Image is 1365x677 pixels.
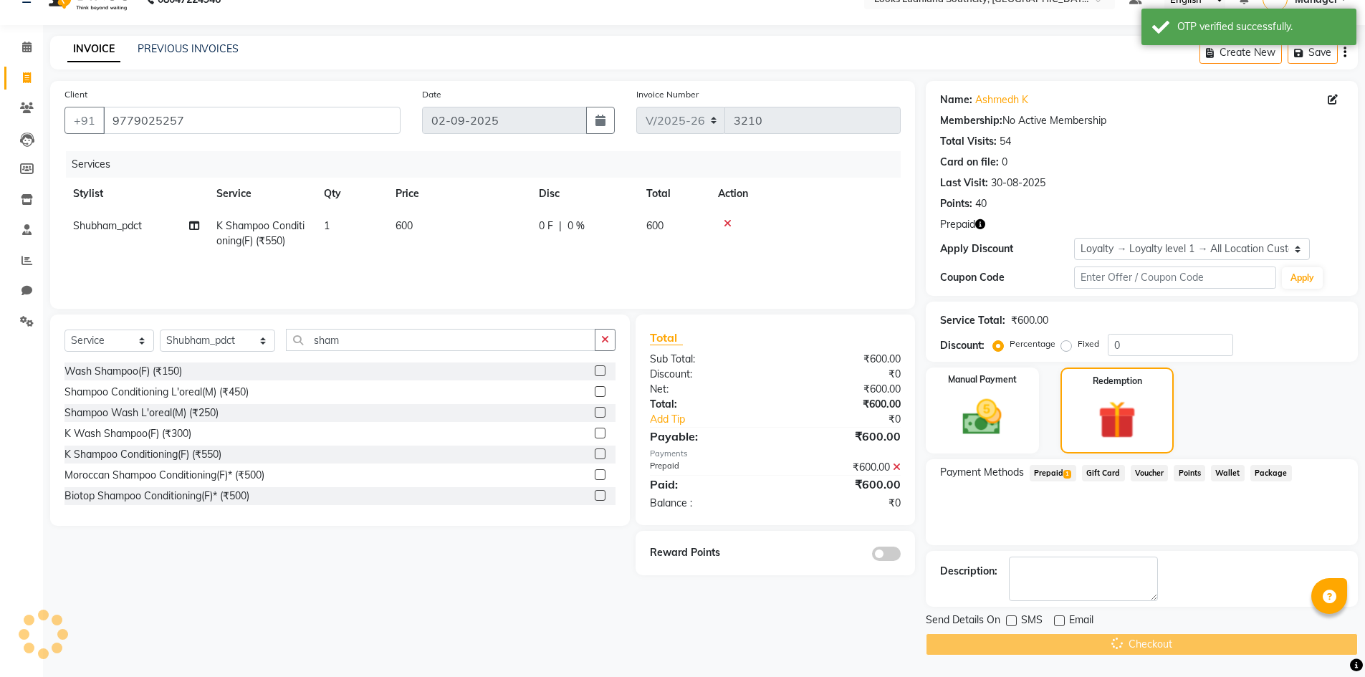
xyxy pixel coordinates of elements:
[64,489,249,504] div: Biotop Shampoo Conditioning(F)* (₹500)
[639,428,775,445] div: Payable:
[324,219,330,232] span: 1
[940,241,1075,256] div: Apply Discount
[1000,134,1011,149] div: 54
[1069,613,1093,630] span: Email
[64,468,264,483] div: Moroccan Shampoo Conditioning(F)* (₹500)
[1131,465,1169,481] span: Voucher
[940,176,988,191] div: Last Visit:
[709,178,901,210] th: Action
[639,397,775,412] div: Total:
[64,364,182,379] div: Wash Shampoo(F) (₹150)
[926,613,1000,630] span: Send Details On
[1063,470,1071,479] span: 1
[64,447,221,462] div: K Shampoo Conditioning(F) (₹550)
[798,412,911,427] div: ₹0
[775,367,911,382] div: ₹0
[1199,42,1282,64] button: Create New
[638,178,709,210] th: Total
[775,352,911,367] div: ₹600.00
[948,373,1017,386] label: Manual Payment
[66,151,911,178] div: Services
[1010,337,1055,350] label: Percentage
[940,113,1002,128] div: Membership:
[64,88,87,101] label: Client
[1030,465,1076,481] span: Prepaid
[64,426,191,441] div: K Wash Shampoo(F) (₹300)
[940,564,997,579] div: Description:
[940,270,1075,285] div: Coupon Code
[1174,465,1205,481] span: Points
[940,217,975,232] span: Prepaid
[991,176,1045,191] div: 30-08-2025
[1086,396,1148,443] img: _gift.svg
[1011,313,1048,328] div: ₹600.00
[1002,155,1007,170] div: 0
[650,448,900,460] div: Payments
[64,107,105,134] button: +91
[775,428,911,445] div: ₹600.00
[1082,465,1125,481] span: Gift Card
[315,178,387,210] th: Qty
[775,496,911,511] div: ₹0
[559,219,562,234] span: |
[639,476,775,493] div: Paid:
[639,545,775,561] div: Reward Points
[396,219,413,232] span: 600
[636,88,699,101] label: Invoice Number
[1250,465,1292,481] span: Package
[775,382,911,397] div: ₹600.00
[775,397,911,412] div: ₹600.00
[940,465,1024,480] span: Payment Methods
[940,313,1005,328] div: Service Total:
[940,196,972,211] div: Points:
[1177,19,1346,34] div: OTP verified successfully.
[646,219,664,232] span: 600
[1288,42,1338,64] button: Save
[1021,613,1043,630] span: SMS
[422,88,441,101] label: Date
[1211,465,1245,481] span: Wallet
[775,476,911,493] div: ₹600.00
[387,178,530,210] th: Price
[940,113,1344,128] div: No Active Membership
[639,352,775,367] div: Sub Total:
[103,107,401,134] input: Search by Name/Mobile/Email/Code
[639,412,798,427] a: Add Tip
[64,405,219,421] div: Shampoo Wash L'oreal(M) (₹250)
[639,382,775,397] div: Net:
[975,196,987,211] div: 40
[64,178,208,210] th: Stylist
[64,385,249,400] div: Shampoo Conditioning L'oreal(M) (₹450)
[639,460,775,475] div: Prepaid
[975,92,1028,107] a: Ashmedh K
[940,92,972,107] div: Name:
[1078,337,1099,350] label: Fixed
[775,460,911,475] div: ₹600.00
[1074,267,1276,289] input: Enter Offer / Coupon Code
[639,367,775,382] div: Discount:
[216,219,305,247] span: K Shampoo Conditioning(F) (₹550)
[940,338,985,353] div: Discount:
[650,330,683,345] span: Total
[639,496,775,511] div: Balance :
[1093,375,1142,388] label: Redemption
[530,178,638,210] th: Disc
[940,155,999,170] div: Card on file:
[286,329,595,351] input: Search or Scan
[73,219,142,232] span: Shubham_pdct
[950,395,1014,440] img: _cash.svg
[138,42,239,55] a: PREVIOUS INVOICES
[539,219,553,234] span: 0 F
[1282,267,1323,289] button: Apply
[567,219,585,234] span: 0 %
[67,37,120,62] a: INVOICE
[208,178,315,210] th: Service
[940,134,997,149] div: Total Visits:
